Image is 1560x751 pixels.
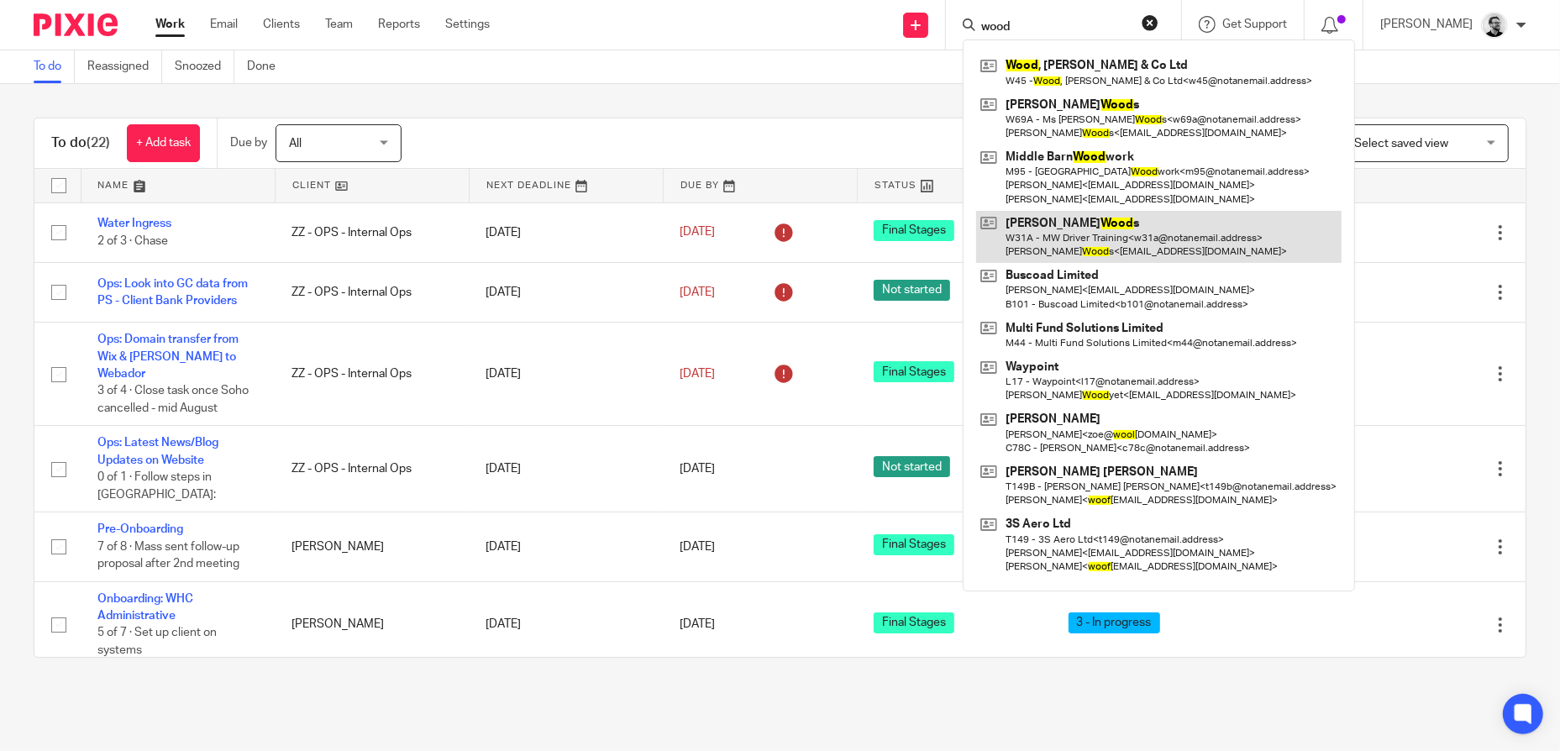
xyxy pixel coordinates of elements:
h1: To do [51,134,110,152]
td: ZZ - OPS - Internal Ops [275,426,469,512]
img: Jack_2025.jpg [1481,12,1508,39]
span: [DATE] [680,463,715,475]
td: ZZ - OPS - Internal Ops [275,323,469,426]
td: ZZ - OPS - Internal Ops [275,262,469,322]
p: Due by [230,134,267,151]
td: ZZ - OPS - Internal Ops [275,202,469,262]
td: [DATE] [469,262,663,322]
img: Pixie [34,13,118,36]
a: Clients [263,16,300,33]
button: Clear [1142,14,1158,31]
span: [DATE] [680,286,715,298]
a: Ops: Latest News/Blog Updates on Website [97,437,218,465]
span: Get Support [1222,18,1287,30]
p: [PERSON_NAME] [1380,16,1473,33]
span: [DATE] [680,368,715,380]
a: Reassigned [87,50,162,83]
a: Team [325,16,353,33]
span: [DATE] [680,541,715,553]
td: [DATE] [469,426,663,512]
td: [PERSON_NAME] [275,581,469,668]
span: 2 of 3 · Chase [97,235,168,247]
span: Not started [874,456,950,477]
a: Done [247,50,288,83]
a: Water Ingress [97,218,171,229]
span: [DATE] [680,619,715,631]
span: Final Stages [874,612,954,633]
a: Pre-Onboarding [97,523,183,535]
a: Settings [445,16,490,33]
a: To do [34,50,75,83]
a: Ops: Look into GC data from PS - Client Bank Providers [97,278,248,307]
span: 3 - In progress [1069,612,1160,633]
td: [DATE] [469,581,663,668]
span: 0 of 1 · Follow steps in [GEOGRAPHIC_DATA]: [97,471,216,501]
span: Not started [874,280,950,301]
span: Select saved view [1354,138,1448,150]
input: Search [980,20,1131,35]
span: [DATE] [680,227,715,239]
td: [PERSON_NAME] [275,512,469,581]
span: Final Stages [874,534,954,555]
td: [DATE] [469,512,663,581]
span: Final Stages [874,220,954,241]
span: (22) [87,136,110,150]
td: [DATE] [469,323,663,426]
a: Ops: Domain transfer from Wix & [PERSON_NAME] to Webador [97,333,239,380]
a: Email [210,16,238,33]
a: Onboarding: WHC Administrative [97,593,193,622]
span: 5 of 7 · Set up client on systems [97,628,217,657]
span: 3 of 4 · Close task once Soho cancelled - mid August [97,386,249,415]
span: All [289,138,302,150]
a: Reports [378,16,420,33]
span: 7 of 8 · Mass sent follow-up proposal after 2nd meeting [97,541,239,570]
a: Work [155,16,185,33]
span: Final Stages [874,361,954,382]
td: [DATE] [469,202,663,262]
a: Snoozed [175,50,234,83]
a: + Add task [127,124,200,162]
